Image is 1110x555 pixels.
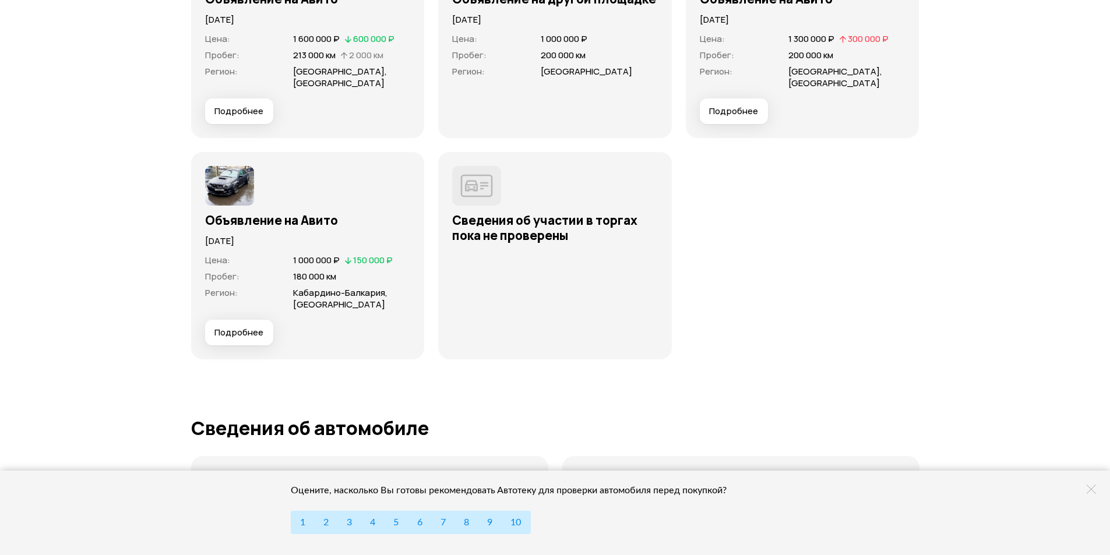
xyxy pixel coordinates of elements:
[191,418,919,439] h1: Сведения об автомобиле
[353,254,393,266] span: 150 000 ₽
[205,65,238,77] span: Регион :
[700,49,734,61] span: Пробег :
[323,518,329,527] span: 2
[700,13,905,26] p: [DATE]
[576,470,746,483] h4: Попал под отзывную кампанию
[709,105,758,117] span: Подробнее
[848,33,889,45] span: 300 000 ₽
[541,65,632,77] span: [GEOGRAPHIC_DATA]
[314,511,338,534] button: 2
[205,235,411,248] p: [DATE]
[337,511,361,534] button: 3
[291,485,742,496] div: Оцените, насколько Вы готовы рекомендовать Автотеку для проверки автомобиля перед покупкой?
[361,511,385,534] button: 4
[452,49,487,61] span: Пробег :
[452,13,658,26] p: [DATE]
[417,518,422,527] span: 6
[205,270,239,282] span: Пробег :
[205,98,273,124] button: Подробнее
[347,518,352,527] span: 3
[541,49,586,61] span: 200 000 км
[205,254,230,266] span: Цена :
[454,511,478,534] button: 8
[293,49,336,61] span: 213 000 км
[205,287,238,299] span: Регион :
[478,511,502,534] button: 9
[788,49,833,61] span: 200 000 км
[464,518,469,527] span: 8
[205,13,411,26] p: [DATE]
[349,49,383,61] span: 2 000 км
[353,33,394,45] span: 600 000 ₽
[700,98,768,124] button: Подробнее
[205,213,411,228] h3: Объявление на Авито
[205,49,239,61] span: Пробег :
[501,511,530,534] button: 10
[384,511,408,534] button: 5
[431,511,455,534] button: 7
[788,65,882,89] span: [GEOGRAPHIC_DATA], [GEOGRAPHIC_DATA]
[541,33,587,45] span: 1 000 000 ₽
[205,470,272,483] h4: Данные ПТС
[408,511,432,534] button: 6
[293,65,387,89] span: [GEOGRAPHIC_DATA], [GEOGRAPHIC_DATA]
[700,65,732,77] span: Регион :
[393,518,399,527] span: 5
[452,33,477,45] span: Цена :
[300,518,305,527] span: 1
[214,105,263,117] span: Подробнее
[370,518,375,527] span: 4
[700,33,725,45] span: Цена :
[214,327,263,338] span: Подробнее
[510,518,521,527] span: 10
[291,511,315,534] button: 1
[441,518,446,527] span: 7
[487,518,492,527] span: 9
[293,254,340,266] span: 1 000 000 ₽
[293,287,387,310] span: Кабардино-Балкария, [GEOGRAPHIC_DATA]
[205,320,273,345] button: Подробнее
[452,213,658,243] h3: Сведения об участии в торгах пока не проверены
[205,33,230,45] span: Цена :
[293,270,336,282] span: 180 000 км
[452,65,485,77] span: Регион :
[788,33,834,45] span: 1 300 000 ₽
[293,33,340,45] span: 1 600 000 ₽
